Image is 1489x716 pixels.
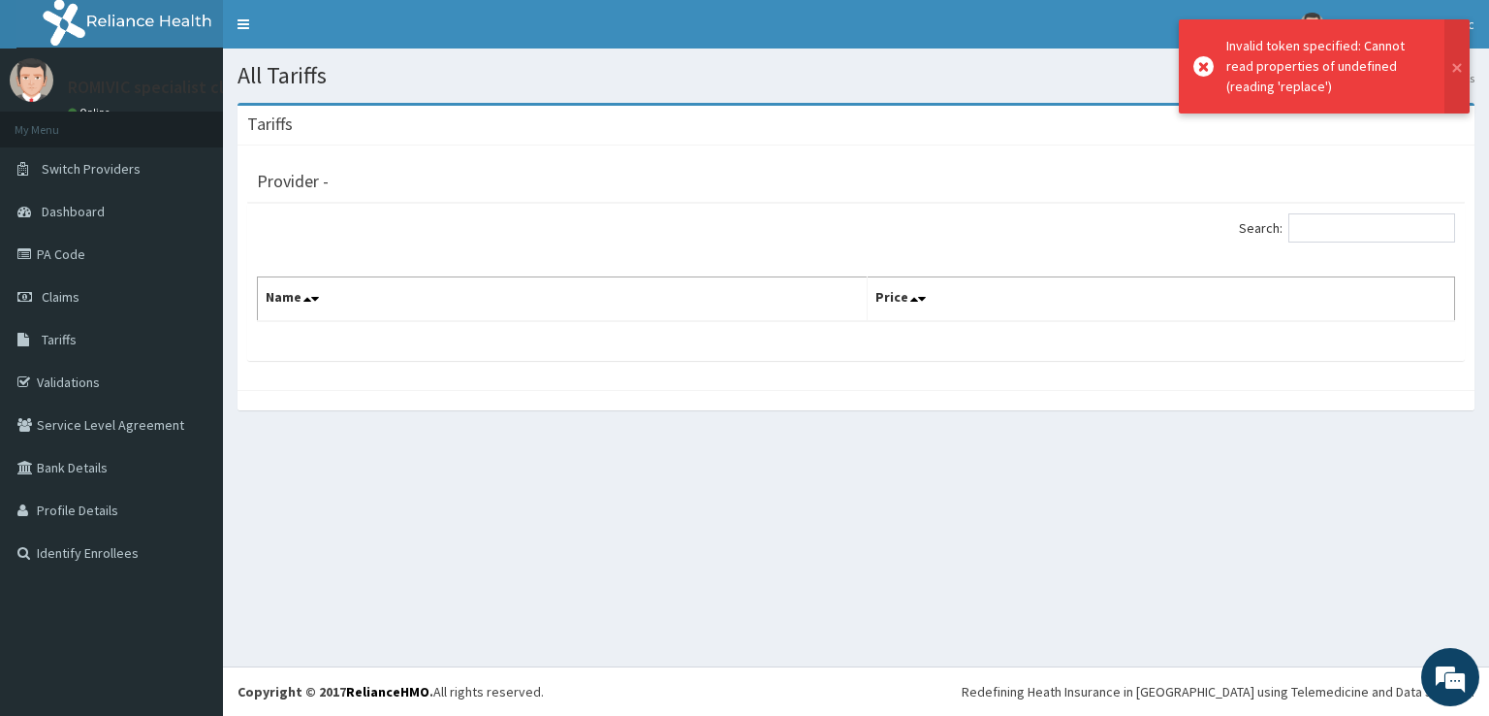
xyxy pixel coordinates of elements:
[68,106,114,119] a: Online
[1300,13,1324,37] img: User Image
[42,331,77,348] span: Tariffs
[346,683,429,700] a: RelianceHMO
[867,277,1454,322] th: Price
[1226,36,1426,97] div: Invalid token specified: Cannot read properties of undefined (reading 'replace')
[42,160,141,178] span: Switch Providers
[258,277,868,322] th: Name
[238,63,1474,88] h1: All Tariffs
[257,173,329,190] h3: Provider -
[1288,213,1455,243] input: Search:
[42,288,79,306] span: Claims
[1239,213,1455,243] label: Search:
[247,115,293,133] h3: Tariffs
[962,682,1474,701] div: Redefining Heath Insurance in [GEOGRAPHIC_DATA] using Telemedicine and Data Science!
[68,79,250,96] p: ROMIVIC specialist clinic
[238,683,433,700] strong: Copyright © 2017 .
[223,667,1489,716] footer: All rights reserved.
[10,58,53,102] img: User Image
[42,203,105,220] span: Dashboard
[1336,16,1474,33] span: ROMIVIC specialist clinic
